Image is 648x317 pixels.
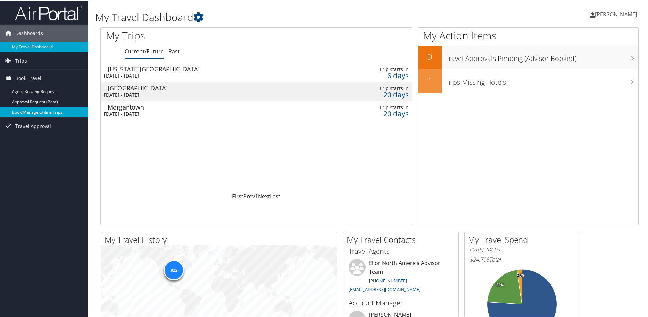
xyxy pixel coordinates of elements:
a: 1Trips Missing Hotels [418,69,638,93]
a: First [232,192,243,199]
img: airportal-logo.png [15,4,83,20]
h3: Travel Agents [349,246,453,255]
h2: My Travel Contacts [347,233,458,245]
span: Book Travel [15,69,42,86]
div: 6 days [341,72,408,78]
h2: 0 [418,50,442,62]
a: Current/Future [125,47,164,54]
tspan: 2% [517,273,522,277]
h2: My Travel History [104,233,337,245]
a: Last [270,192,280,199]
span: Dashboards [15,24,43,41]
h2: My Travel Spend [468,233,580,245]
h6: Total [470,255,574,263]
div: [DATE] - [DATE] [104,110,300,116]
tspan: 0% [519,273,525,277]
span: Trips [15,52,27,69]
a: 0Travel Approvals Pending (Advisor Booked) [418,45,638,69]
span: Travel Approval [15,117,51,134]
h1: My Travel Dashboard [95,10,461,24]
span: [PERSON_NAME] [595,10,637,17]
a: [PERSON_NAME] [590,3,644,24]
div: [GEOGRAPHIC_DATA] [108,84,303,90]
h2: 1 [418,74,442,86]
a: [PHONE_NUMBER] [369,277,407,283]
h3: Travel Approvals Pending (Advisor Booked) [445,50,638,63]
a: Next [258,192,270,199]
div: 20 days [341,110,408,116]
h1: My Action Items [418,28,638,42]
div: [DATE] - [DATE] [104,72,300,78]
h3: Trips Missing Hotels [445,73,638,86]
a: Past [168,47,180,54]
div: Trip starts in [341,66,408,72]
div: [US_STATE][GEOGRAPHIC_DATA] [108,65,303,71]
tspan: 22% [496,282,504,286]
div: Trip starts in [341,104,408,110]
div: Morgantown [108,103,303,110]
h3: Account Manager [349,298,453,307]
a: [EMAIL_ADDRESS][DOMAIN_NAME] [349,286,420,292]
a: 1 [255,192,258,199]
li: Elior North America Advisor Team [345,258,457,295]
div: 912 [164,259,184,280]
div: Trip starts in [341,85,408,91]
span: $24,708 [470,255,489,263]
a: Prev [243,192,255,199]
div: [DATE] - [DATE] [104,91,300,97]
h1: My Trips [106,28,277,42]
h6: [DATE] - [DATE] [470,246,574,252]
div: 20 days [341,91,408,97]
